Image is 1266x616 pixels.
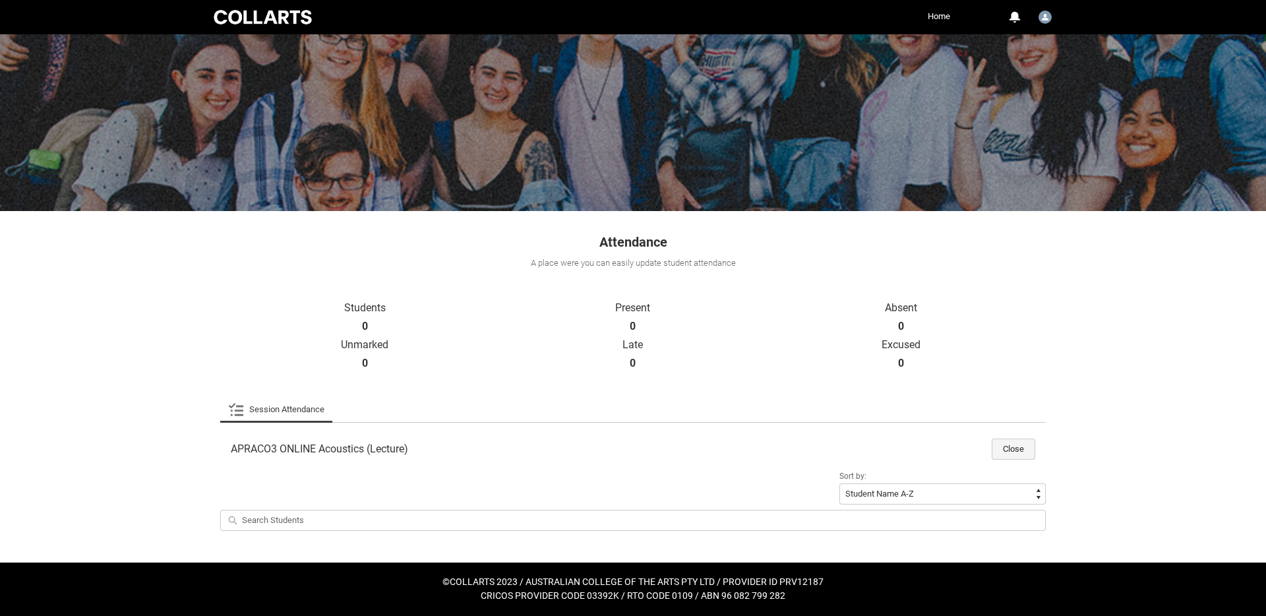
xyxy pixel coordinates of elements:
[898,320,904,333] strong: 0
[839,472,866,481] span: Sort by:
[362,357,368,370] strong: 0
[630,320,636,333] strong: 0
[924,7,953,26] a: Home
[220,510,1046,531] input: Search Students
[599,234,667,250] span: Attendance
[219,257,1047,270] div: A place were you can easily update student attendance
[231,338,499,352] p: Unmarked
[499,301,768,315] p: Present
[898,357,904,370] strong: 0
[767,301,1035,315] p: Absent
[767,338,1035,352] p: Excused
[992,439,1035,460] button: Close
[231,443,408,456] span: APRACO3 ONLINE Acoustics (Lecture)
[1039,11,1052,24] img: Sam.Swain
[499,338,768,352] p: Late
[228,396,324,423] a: Session Attendance
[630,357,636,370] strong: 0
[231,301,499,315] p: Students
[362,320,368,333] strong: 0
[220,396,332,423] li: Session Attendance
[1035,5,1055,26] button: User Profile Sam.Swain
